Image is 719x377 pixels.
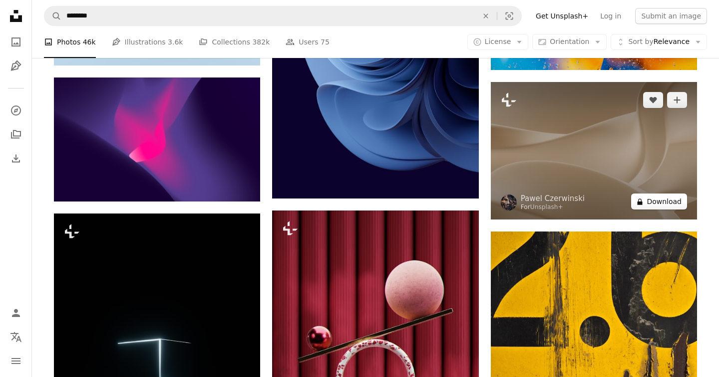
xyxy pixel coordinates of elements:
a: Unsplash+ [530,203,563,210]
button: Visual search [497,6,521,25]
a: Photos [6,32,26,52]
button: Clear [475,6,497,25]
button: Add to Collection [667,92,687,108]
a: blue and white abstract painting [54,135,260,144]
button: Like [643,92,663,108]
a: Illustrations 3.6k [112,26,183,58]
span: 3.6k [168,36,183,47]
button: Search Unsplash [44,6,61,25]
img: a close up of a cell phone with a beige background [491,82,697,219]
a: a close up of a cell phone with a beige background [491,146,697,155]
button: Orientation [532,34,607,50]
form: Find visuals sitewide [44,6,522,26]
button: Submit an image [635,8,707,24]
a: Collections 382k [199,26,270,58]
span: Sort by [628,37,653,45]
button: License [467,34,529,50]
a: a black and white photo of a square object in the dark [54,338,260,347]
button: Sort byRelevance [611,34,707,50]
span: Orientation [550,37,589,45]
span: 382k [252,36,270,47]
span: License [485,37,511,45]
a: Download History [6,148,26,168]
a: Get Unsplash+ [530,8,594,24]
button: Language [6,327,26,347]
button: Download [631,193,687,209]
span: 75 [321,36,330,47]
a: Home — Unsplash [6,6,26,28]
a: Collections [6,124,26,144]
button: Menu [6,351,26,371]
a: Log in / Sign up [6,303,26,323]
a: Log in [594,8,627,24]
span: Relevance [628,37,690,47]
a: Users 75 [286,26,330,58]
a: Pawel Czerwinski [521,193,585,203]
a: Illustrations [6,56,26,76]
img: blue and white abstract painting [54,77,260,201]
a: Explore [6,100,26,120]
img: Go to Pawel Czerwinski's profile [501,194,517,210]
div: For [521,203,585,211]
